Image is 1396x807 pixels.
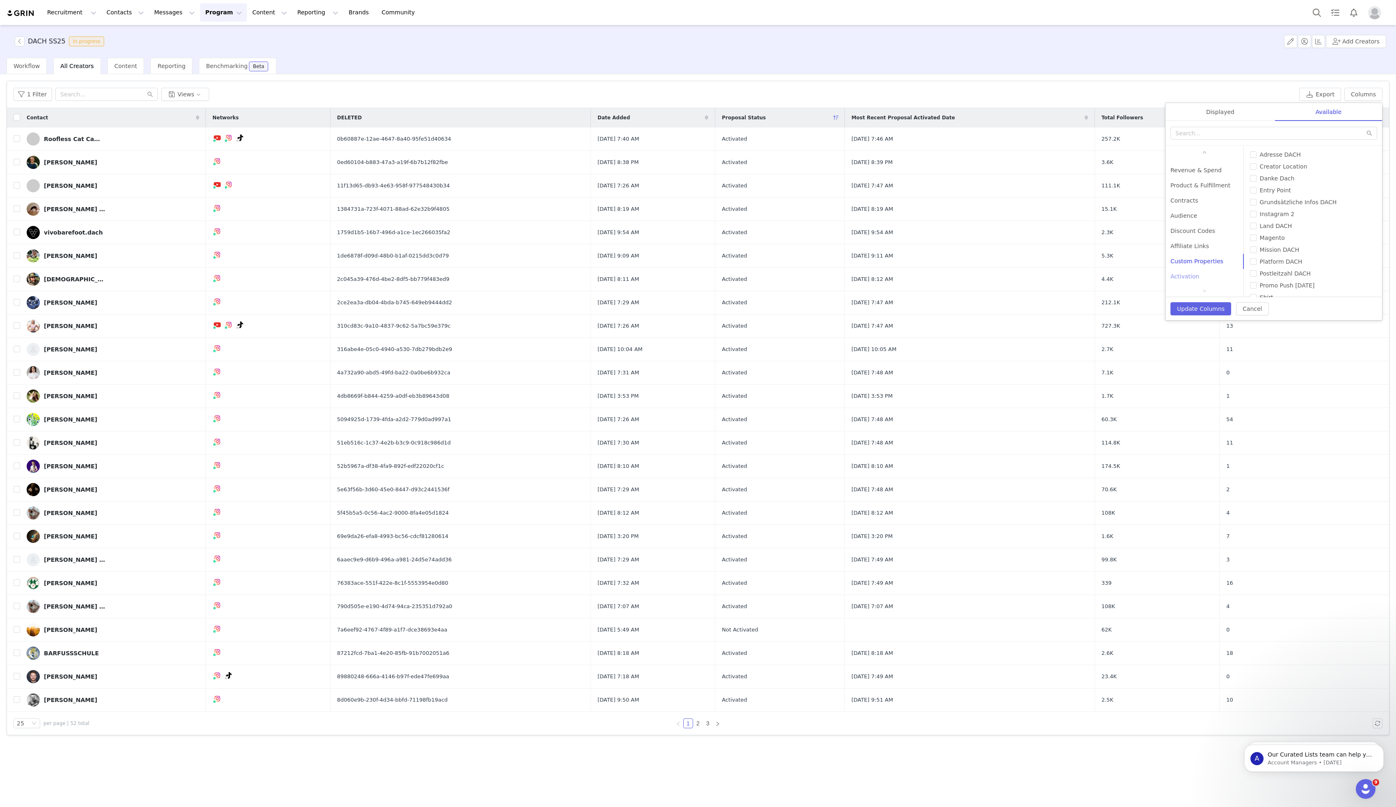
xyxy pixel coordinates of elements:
[851,369,893,377] span: [DATE] 7:48 AM
[27,226,40,239] img: 696df66c-fcc0-4c2d-9a90-7014d34184d9.jpg
[1170,127,1377,140] input: Search...
[722,135,747,143] span: Activated
[1226,345,1233,353] span: 11
[337,369,450,377] span: 4a732a90-abd5-49fd-ba22-0a0be6b932ca
[722,462,747,470] span: Activated
[214,649,221,655] img: instagram.svg
[15,36,107,46] span: [object Object]
[1226,369,1229,377] span: 0
[1102,275,1113,283] span: 4.4K
[14,63,40,69] span: Workflow
[44,440,97,446] div: [PERSON_NAME]
[337,135,451,143] span: 0b60887e-12ae-4647-8a40-95fe51d40634
[27,226,199,239] a: vivobarefoot.dach
[1344,88,1382,101] button: Columns
[206,63,247,69] span: Benchmarking
[676,721,681,726] i: icon: left
[722,439,747,447] span: Activated
[214,228,221,235] img: instagram.svg
[598,439,639,447] span: [DATE] 7:30 AM
[1226,579,1233,587] span: 16
[214,672,221,679] img: instagram.svg
[851,345,896,353] span: [DATE] 10:05 AM
[1102,322,1120,330] span: 727.3K
[722,602,747,611] span: Activated
[337,205,449,213] span: 1384731a-723f-4071-88ad-62e32b9f4805
[851,509,893,517] span: [DATE] 8:12 AM
[851,228,893,237] span: [DATE] 9:54 AM
[44,650,99,657] div: BARFUSSSCHULE
[1102,556,1117,564] span: 99.8K
[27,693,40,707] img: 1d441ecc-f7ee-43e1-aaa1-0e462cdbfd70.jpg
[27,530,40,543] img: 48b4ad8f-f7a1-4530-8858-abd02a4c9907.jpg
[337,299,452,307] span: 2ce2ea3a-db04-4bda-b745-649eb9444dd2
[722,532,747,540] span: Activated
[851,439,893,447] span: [DATE] 7:48 AM
[27,647,199,660] a: BARFUSSSCHULE
[27,693,199,707] a: [PERSON_NAME]
[1257,270,1314,277] span: Postleitzahl DACH
[44,369,97,376] div: [PERSON_NAME]
[851,135,893,143] span: [DATE] 7:46 AM
[1102,509,1115,517] span: 108K
[598,602,639,611] span: [DATE] 7:07 AM
[722,486,747,494] span: Activated
[44,159,97,166] div: [PERSON_NAME]
[1102,228,1113,237] span: 2.3K
[44,136,105,142] div: Roofless Cat Camlott
[247,3,292,22] button: Content
[27,156,199,169] a: [PERSON_NAME]
[1257,223,1296,229] span: Land DACH
[27,366,40,379] img: dc5ee78f-5c78-4ddb-9b21-720780209cb2.jpg
[1373,779,1379,786] span: 9
[27,249,40,262] img: 3faed116-7ec1-4656-9115-9ebae86e715c.jpg
[851,392,892,400] span: [DATE] 3:53 PM
[1299,88,1341,101] button: Export
[27,413,40,426] img: 459ff2da-f1f0-4919-a4e5-c9965544e9c8.jpg
[114,63,137,69] span: Content
[44,276,105,283] div: [DEMOGRAPHIC_DATA][PERSON_NAME]
[1236,302,1268,315] button: Cancel
[851,182,893,190] span: [DATE] 7:47 AM
[1102,439,1120,447] span: 114.8K
[44,627,97,633] div: [PERSON_NAME]
[200,3,247,22] button: Program
[214,695,221,702] img: instagram.svg
[693,719,703,728] a: 2
[851,205,893,213] span: [DATE] 8:19 AM
[27,670,40,683] img: f3a474e3-75c0-4403-946a-7a0f979980f0.jpg
[684,719,693,728] a: 1
[1102,182,1120,190] span: 111.1K
[337,415,451,424] span: 5094925d-1739-4fda-a2d2-779d0ad997a1
[722,392,747,400] span: Activated
[722,275,747,283] span: Activated
[1102,392,1113,400] span: 1.7K
[598,486,639,494] span: [DATE] 7:29 AM
[14,88,52,101] button: 1 Filter
[44,416,97,423] div: [PERSON_NAME]
[214,392,221,398] img: instagram.svg
[27,436,40,449] img: ec57a184-c324-4f78-8e4b-f8e37552334f--s.jpg
[161,88,209,101] button: Views
[337,462,444,470] span: 52b5967a-df38-4fa9-892f-edf22020cf1c
[44,697,97,703] div: [PERSON_NAME]
[1102,345,1113,353] span: 2.7K
[214,275,221,281] img: instagram.svg
[598,114,630,121] span: Date Added
[1102,205,1117,213] span: 15.1K
[722,228,747,237] span: Activated
[1257,163,1311,170] span: Creator Location
[27,577,40,590] img: f67ab8ae-e8f2-48f3-aee0-84bc135be4be.jpg
[1257,187,1294,194] span: Entry Point
[337,532,448,540] span: 69e9da26-efa8-4993-bc56-cdcf81280614
[722,299,747,307] span: Activated
[598,275,639,283] span: [DATE] 8:11 AM
[1166,178,1244,193] div: Product & Fulfillment
[1257,235,1288,241] span: Magento
[27,506,40,520] img: 3de5f2e9-0150-41ff-9755-525255e97fc6.jpg
[377,3,424,22] a: Community
[1202,289,1207,293] i: icon: down
[337,345,452,353] span: 316abe4e-05c0-4940-a530-7db279bdb2e9
[703,718,713,728] li: 3
[7,9,35,17] a: grin logo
